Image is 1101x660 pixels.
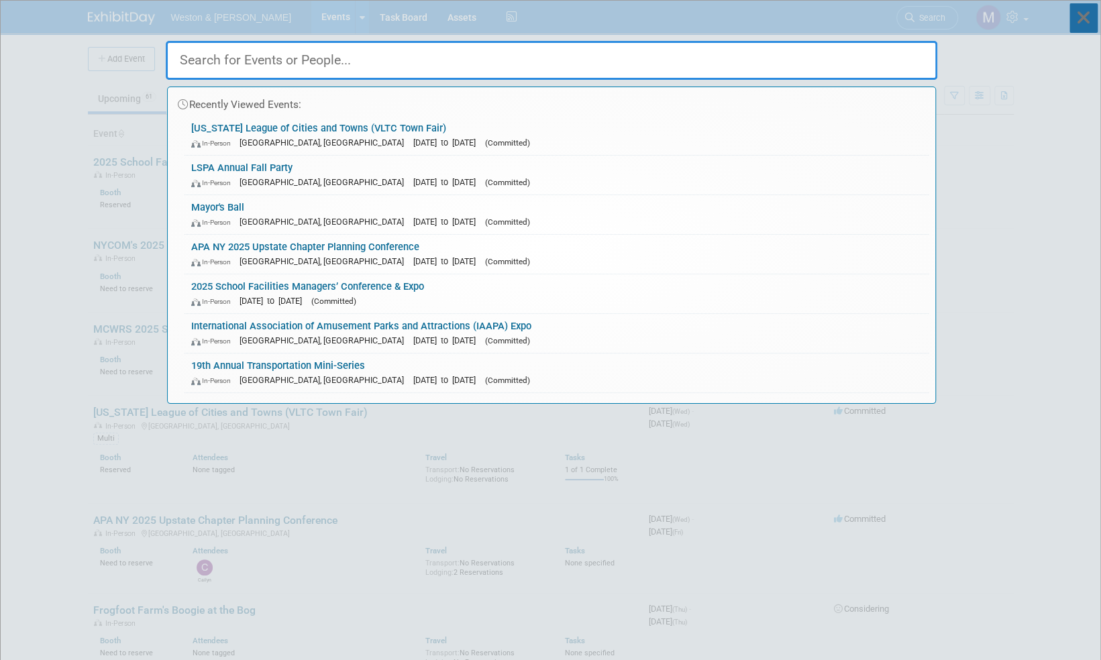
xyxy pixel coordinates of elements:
span: [GEOGRAPHIC_DATA], [GEOGRAPHIC_DATA] [240,137,411,148]
span: In-Person [191,297,237,306]
span: [DATE] to [DATE] [413,217,482,227]
a: APA NY 2025 Upstate Chapter Planning Conference In-Person [GEOGRAPHIC_DATA], [GEOGRAPHIC_DATA] [D... [185,235,929,274]
span: In-Person [191,376,237,385]
span: [DATE] to [DATE] [413,375,482,385]
span: (Committed) [485,217,530,227]
a: 19th Annual Transportation Mini-Series In-Person [GEOGRAPHIC_DATA], [GEOGRAPHIC_DATA] [DATE] to [... [185,353,929,392]
span: [GEOGRAPHIC_DATA], [GEOGRAPHIC_DATA] [240,335,411,345]
span: In-Person [191,337,237,345]
span: (Committed) [485,376,530,385]
span: In-Person [191,139,237,148]
span: (Committed) [485,138,530,148]
span: [DATE] to [DATE] [413,256,482,266]
input: Search for Events or People... [166,41,937,80]
a: [US_STATE] League of Cities and Towns (VLTC Town Fair) In-Person [GEOGRAPHIC_DATA], [GEOGRAPHIC_D... [185,116,929,155]
span: [GEOGRAPHIC_DATA], [GEOGRAPHIC_DATA] [240,256,411,266]
span: (Committed) [311,296,356,306]
span: [GEOGRAPHIC_DATA], [GEOGRAPHIC_DATA] [240,375,411,385]
span: (Committed) [485,257,530,266]
span: [DATE] to [DATE] [413,177,482,187]
a: International Association of Amusement Parks and Attractions (IAAPA) Expo In-Person [GEOGRAPHIC_D... [185,314,929,353]
a: LSPA Annual Fall Party In-Person [GEOGRAPHIC_DATA], [GEOGRAPHIC_DATA] [DATE] to [DATE] (Committed) [185,156,929,195]
span: [DATE] to [DATE] [413,335,482,345]
div: Recently Viewed Events: [174,87,929,116]
span: [GEOGRAPHIC_DATA], [GEOGRAPHIC_DATA] [240,177,411,187]
span: [GEOGRAPHIC_DATA], [GEOGRAPHIC_DATA] [240,217,411,227]
span: In-Person [191,218,237,227]
span: [DATE] to [DATE] [413,137,482,148]
span: In-Person [191,258,237,266]
a: 2025 School Facilities Managers’ Conference & Expo In-Person [DATE] to [DATE] (Committed) [185,274,929,313]
span: In-Person [191,178,237,187]
span: (Committed) [485,178,530,187]
a: Mayor's Ball In-Person [GEOGRAPHIC_DATA], [GEOGRAPHIC_DATA] [DATE] to [DATE] (Committed) [185,195,929,234]
span: [DATE] to [DATE] [240,296,309,306]
span: (Committed) [485,336,530,345]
